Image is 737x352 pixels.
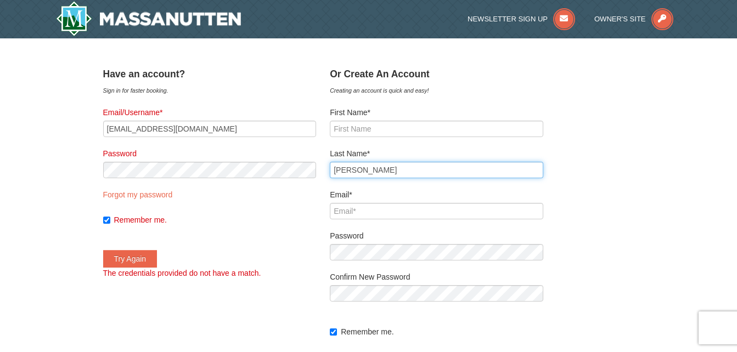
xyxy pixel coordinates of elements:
[103,107,317,118] label: Email/Username*
[330,271,543,282] label: Confirm New Password
[330,189,543,200] label: Email*
[594,15,646,23] span: Owner's Site
[341,326,543,337] label: Remember me.
[103,85,317,96] div: Sign in for faster booking.
[103,250,157,268] button: Try Again
[330,203,543,219] input: Email*
[103,69,317,80] h4: Have an account?
[594,15,673,23] a: Owner's Site
[330,107,543,118] label: First Name*
[56,1,241,36] img: Massanutten Resort Logo
[114,214,317,225] label: Remember me.
[103,269,261,277] span: The credentials provided do not have a match.
[330,85,543,96] div: Creating an account is quick and easy!
[468,15,548,23] span: Newsletter Sign Up
[56,1,241,36] a: Massanutten Resort
[330,162,543,178] input: Last Name
[103,148,317,159] label: Password
[103,121,317,137] input: Email/Username*
[330,69,543,80] h4: Or Create An Account
[330,148,543,159] label: Last Name*
[330,121,543,137] input: First Name
[330,230,543,241] label: Password
[468,15,575,23] a: Newsletter Sign Up
[103,190,173,199] a: Forgot my password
